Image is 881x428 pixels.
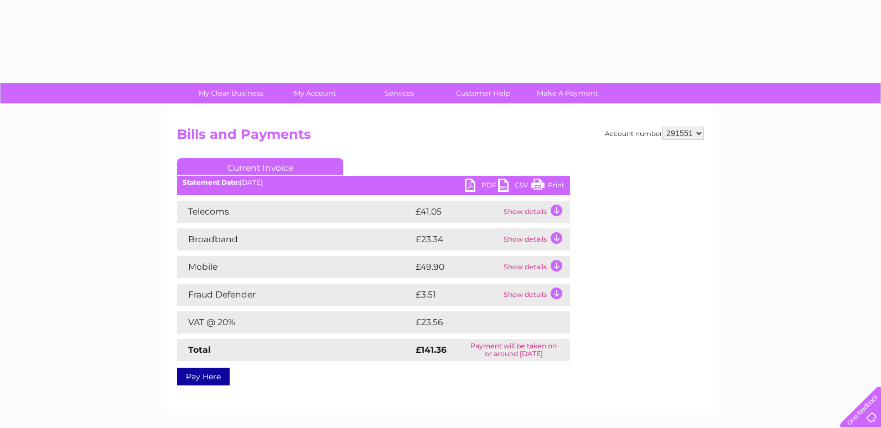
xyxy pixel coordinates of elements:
td: Show details [501,256,570,278]
a: Customer Help [438,83,529,103]
a: Pay Here [177,368,230,385]
h2: Bills and Payments [177,127,704,148]
td: Mobile [177,256,413,278]
strong: £141.36 [416,345,447,355]
td: £3.51 [413,284,501,306]
a: My Account [270,83,361,103]
a: Print [531,179,564,195]
td: £49.90 [413,256,501,278]
td: Fraud Defender [177,284,413,306]
td: £23.34 [413,228,501,250]
td: Show details [501,201,570,223]
strong: Total [188,345,211,355]
a: CSV [498,179,531,195]
b: Statement Date: [183,178,240,186]
td: £41.05 [413,201,501,223]
a: My Clear Business [185,83,277,103]
td: £23.56 [413,311,547,333]
a: PDF [465,179,498,195]
div: [DATE] [177,179,570,186]
div: Account number [605,127,704,140]
td: Payment will be taken on or around [DATE] [458,339,570,361]
td: Show details [501,284,570,306]
td: Broadband [177,228,413,250]
td: Telecoms [177,201,413,223]
td: VAT @ 20% [177,311,413,333]
a: Current Invoice [177,158,343,175]
a: Services [354,83,445,103]
td: Show details [501,228,570,250]
a: Make A Payment [522,83,613,103]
